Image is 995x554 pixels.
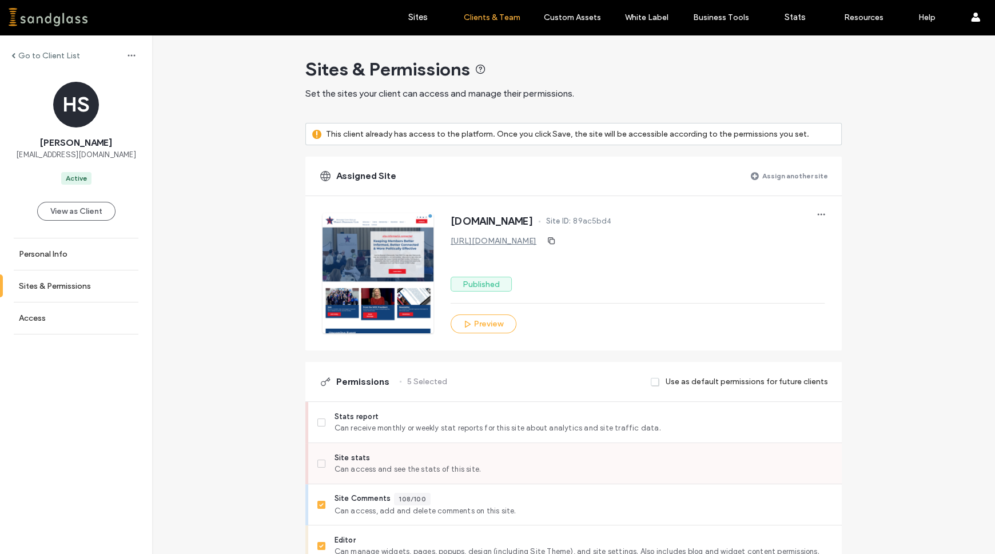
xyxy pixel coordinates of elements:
label: Use as default permissions for future clients [666,371,828,392]
label: Sites & Permissions [19,281,91,291]
div: Active [66,173,87,184]
button: Preview [451,314,516,333]
label: Stats [785,12,806,22]
a: [URL][DOMAIN_NAME] [451,236,536,246]
span: Can receive monthly or weekly stat reports for this site about analytics and site traffic data. [335,423,833,434]
label: This client already has access to the platform. Once you click Save, the site will be accessible ... [326,123,809,145]
label: Clients & Team [464,13,520,22]
span: [PERSON_NAME] [40,137,112,149]
span: Can access and see the stats of this site. [335,464,833,475]
label: Assign another site [762,166,828,186]
span: Site ID: [546,216,571,227]
label: Business Tools [693,13,749,22]
label: Custom Assets [544,13,601,22]
label: Personal Info [19,249,67,259]
span: Editor [335,535,833,546]
span: Permissions [336,376,389,388]
span: [DOMAIN_NAME] [451,216,533,227]
span: Site Comments [335,493,391,505]
span: Site stats [335,452,833,464]
div: HS [53,82,99,127]
span: [EMAIL_ADDRESS][DOMAIN_NAME] [16,149,136,161]
button: View as Client [37,202,116,221]
label: 5 Selected [407,371,447,392]
label: Access [19,313,46,323]
span: Set the sites your client can access and manage their permissions. [305,88,574,99]
label: Sites [408,12,428,22]
span: Help [26,8,49,18]
label: Go to Client List [18,51,80,61]
span: Sites & Permissions [305,58,470,81]
label: Resources [844,13,883,22]
span: 89ac5bd4 [573,216,611,227]
label: White Label [625,13,668,22]
span: Assigned Site [336,170,396,182]
span: Can access, add and delete comments on this site. [335,505,833,517]
span: Stats report [335,411,833,423]
label: Published [451,277,512,292]
label: Help [918,13,936,22]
